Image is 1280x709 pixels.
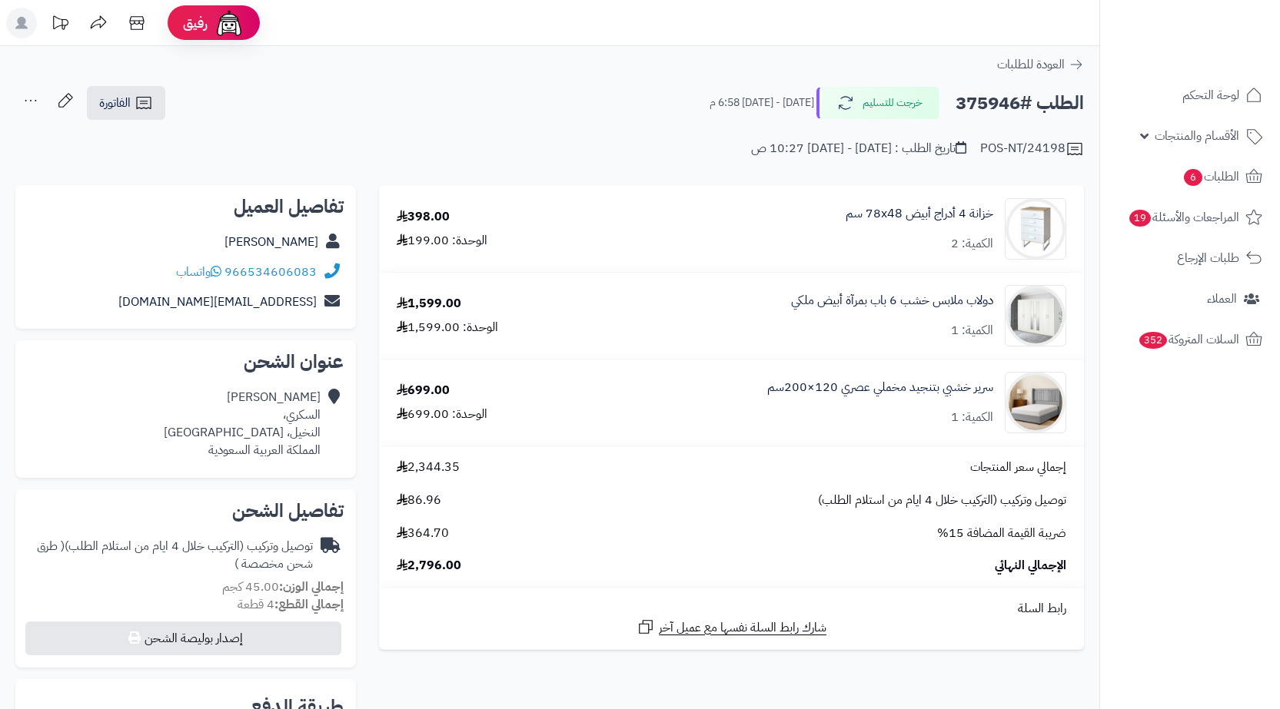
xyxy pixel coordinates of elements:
[397,208,450,226] div: 398.00
[1128,207,1239,228] span: المراجعات والأسئلة
[238,595,344,614] small: 4 قطعة
[997,55,1065,74] span: العودة للطلبات
[28,502,344,520] h2: تفاصيل الشحن
[767,379,993,396] a: سرير خشبي بتنجيد مخملي عصري 120×200سم
[1155,125,1239,147] span: الأقسام والمنتجات
[279,578,344,596] strong: إجمالي الوزن:
[28,353,344,371] h2: عنوان الشحن
[397,492,441,509] span: 86.96
[1109,199,1271,236] a: المراجعات والأسئلة19
[1006,372,1066,433] img: 1756283397-1-90x90.jpg
[1129,210,1151,227] span: 19
[176,263,221,281] a: واتساب
[397,295,461,313] div: 1,599.00
[751,140,966,157] div: تاريخ الطلب : [DATE] - [DATE] 10:27 ص
[710,95,814,111] small: [DATE] - [DATE] 6:58 م
[397,406,487,423] div: الوحدة: 699.00
[951,322,993,340] div: الكمية: 1
[997,55,1084,74] a: العودة للطلبات
[224,263,317,281] a: 966534606083
[1182,84,1239,106] span: لوحة التحكم
[397,525,449,542] span: 364.70
[25,621,341,655] button: إصدار بوليصة الشحن
[274,595,344,614] strong: إجمالي القطع:
[222,578,344,596] small: 45.00 كجم
[1109,77,1271,114] a: لوحة التحكم
[214,8,244,38] img: ai-face.png
[995,557,1066,575] span: الإجمالي النهائي
[41,8,79,42] a: تحديثات المنصة
[1006,285,1066,346] img: 1733065410-1-90x90.jpg
[1109,240,1271,277] a: طلبات الإرجاع
[951,409,993,426] div: الكمية: 1
[1177,247,1239,269] span: طلبات الإرجاع
[846,205,993,223] a: خزانة 4 أدراج أبيض 78x48 سم
[1109,280,1271,317] a: العملاء
[1138,329,1239,350] span: السلات المتروكة
[397,382,450,399] div: 699.00
[118,293,317,311] a: [EMAIL_ADDRESS][DOMAIN_NAME]
[397,232,487,250] div: الوحدة: 199.00
[224,233,318,251] a: [PERSON_NAME]
[28,197,344,216] h2: تفاصيل العميل
[1175,31,1265,64] img: logo-2.png
[397,459,460,476] span: 2,344.35
[818,492,1066,509] span: توصيل وتركيب (التركيب خلال 4 ايام من استلام الطلب)
[397,319,498,336] div: الوحدة: 1,599.00
[1139,332,1168,350] span: 352
[164,389,321,459] div: [PERSON_NAME] السكري، النخيل، [GEOGRAPHIC_DATA] المملكة العربية السعودية
[1183,169,1202,187] span: 6
[183,14,208,32] span: رفيق
[37,537,313,573] span: ( طرق شحن مخصصة )
[87,86,165,120] a: الفاتورة
[637,618,826,637] a: شارك رابط السلة نفسها مع عميل آخر
[791,292,993,310] a: دولاب ملابس خشب 6 باب بمرآة أبيض ملكي
[970,459,1066,476] span: إجمالي سعر المنتجات
[659,619,826,637] span: شارك رابط السلة نفسها مع عميل آخر
[28,538,313,573] div: توصيل وتركيب (التركيب خلال 4 ايام من استلام الطلب)
[1207,288,1237,310] span: العملاء
[1182,166,1239,187] span: الطلبات
[1109,158,1271,195] a: الطلبات6
[816,87,939,119] button: خرجت للتسليم
[951,235,993,253] div: الكمية: 2
[99,94,131,112] span: الفاتورة
[1109,321,1271,358] a: السلات المتروكة352
[397,557,461,575] span: 2,796.00
[937,525,1066,542] span: ضريبة القيمة المضافة 15%
[980,140,1084,158] div: POS-NT/24198
[385,600,1078,618] div: رابط السلة
[956,88,1084,119] h2: الطلب #375946
[1006,198,1066,260] img: 1722524960-110115010018-90x90.jpg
